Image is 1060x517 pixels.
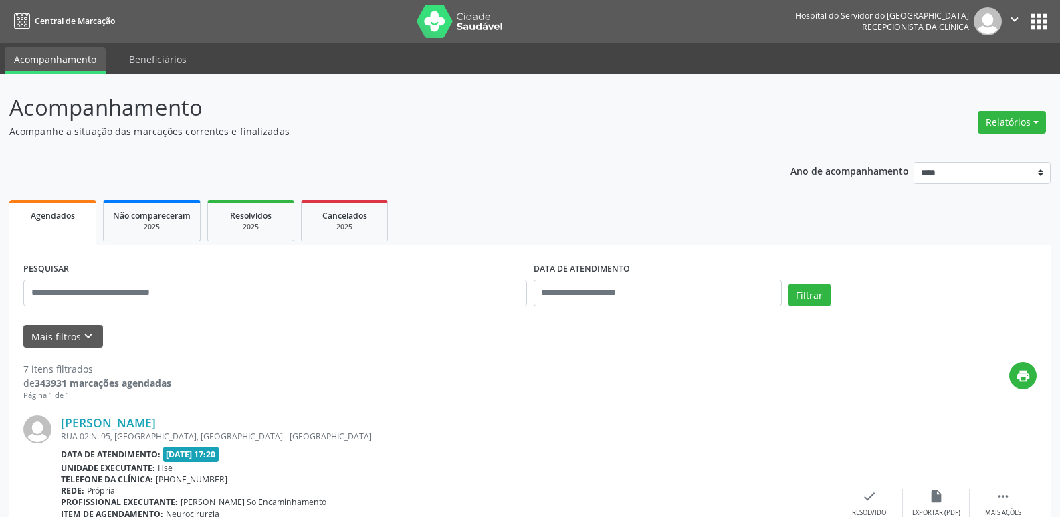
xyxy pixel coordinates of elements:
img: img [974,7,1002,35]
span: [DATE] 17:20 [163,447,219,462]
span: [PHONE_NUMBER] [156,474,227,485]
button:  [1002,7,1027,35]
div: Página 1 de 1 [23,390,171,401]
span: Não compareceram [113,210,191,221]
div: 2025 [311,222,378,232]
i: keyboard_arrow_down [81,329,96,344]
span: Agendados [31,210,75,221]
div: 2025 [113,222,191,232]
button: Filtrar [788,284,831,306]
b: Rede: [61,485,84,496]
strong: 343931 marcações agendadas [35,377,171,389]
span: Cancelados [322,210,367,221]
a: Acompanhamento [5,47,106,74]
b: Telefone da clínica: [61,474,153,485]
div: de [23,376,171,390]
span: Resolvidos [230,210,272,221]
div: 2025 [217,222,284,232]
button: print [1009,362,1037,389]
p: Acompanhamento [9,91,738,124]
span: Hse [158,462,173,474]
span: Central de Marcação [35,15,115,27]
div: RUA 02 N. 95, [GEOGRAPHIC_DATA], [GEOGRAPHIC_DATA] - [GEOGRAPHIC_DATA] [61,431,836,442]
i: check [862,489,877,504]
p: Acompanhe a situação das marcações correntes e finalizadas [9,124,738,138]
p: Ano de acompanhamento [790,162,909,179]
button: Relatórios [978,111,1046,134]
span: Recepcionista da clínica [862,21,969,33]
a: Central de Marcação [9,10,115,32]
a: [PERSON_NAME] [61,415,156,430]
div: Hospital do Servidor do [GEOGRAPHIC_DATA] [795,10,969,21]
label: PESQUISAR [23,259,69,280]
b: Unidade executante: [61,462,155,474]
label: DATA DE ATENDIMENTO [534,259,630,280]
b: Profissional executante: [61,496,178,508]
i: print [1016,369,1031,383]
span: [PERSON_NAME] So Encaminhamento [181,496,326,508]
button: Mais filtroskeyboard_arrow_down [23,325,103,348]
img: img [23,415,51,443]
button: apps [1027,10,1051,33]
i:  [1007,12,1022,27]
span: Própria [87,485,115,496]
i:  [996,489,1011,504]
div: 7 itens filtrados [23,362,171,376]
a: Beneficiários [120,47,196,71]
b: Data de atendimento: [61,449,161,460]
i: insert_drive_file [929,489,944,504]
